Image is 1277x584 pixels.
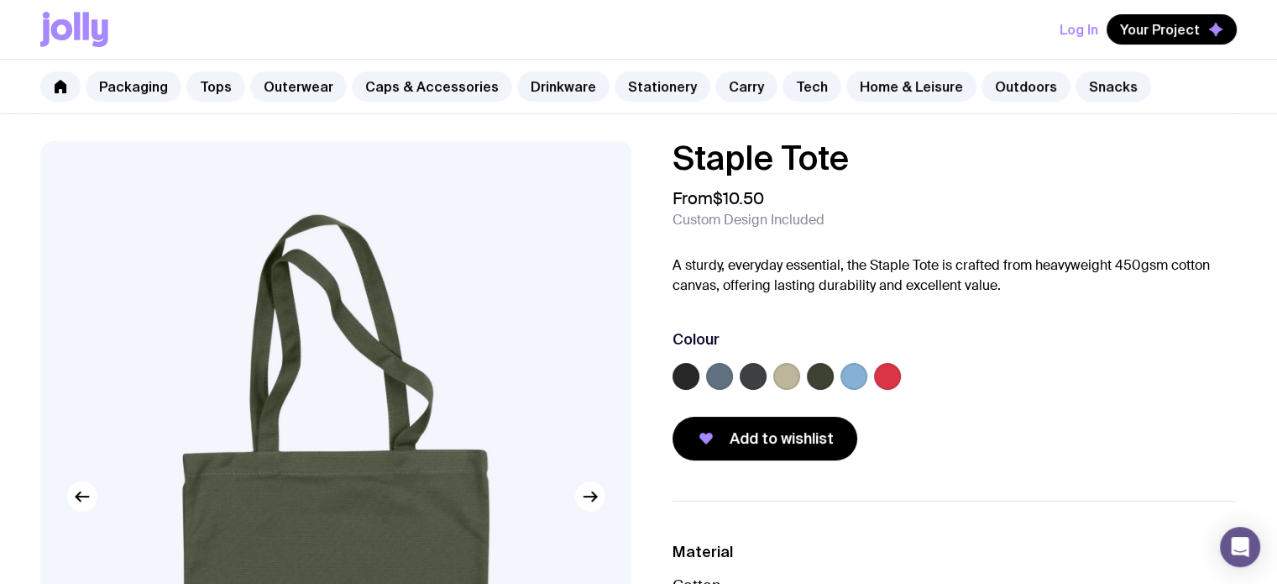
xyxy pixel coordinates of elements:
h1: Staple Tote [673,141,1238,175]
span: Add to wishlist [730,429,834,449]
a: Carry [715,71,777,102]
span: Your Project [1120,21,1200,38]
button: Your Project [1107,14,1237,45]
button: Add to wishlist [673,417,857,460]
h3: Colour [673,329,720,350]
span: Custom Design Included [673,212,824,229]
a: Stationery [615,71,710,102]
a: Caps & Accessories [352,71,512,102]
a: Home & Leisure [846,71,976,102]
h3: Material [673,542,1238,562]
span: $10.50 [713,187,764,209]
a: Drinkware [517,71,610,102]
p: A sturdy, everyday essential, the Staple Tote is crafted from heavyweight 450gsm cotton canvas, o... [673,255,1238,296]
a: Snacks [1076,71,1151,102]
a: Tech [782,71,841,102]
div: Open Intercom Messenger [1220,527,1260,567]
span: From [673,188,764,208]
a: Outerwear [250,71,347,102]
a: Packaging [86,71,181,102]
a: Outdoors [981,71,1070,102]
button: Log In [1060,14,1098,45]
a: Tops [186,71,245,102]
